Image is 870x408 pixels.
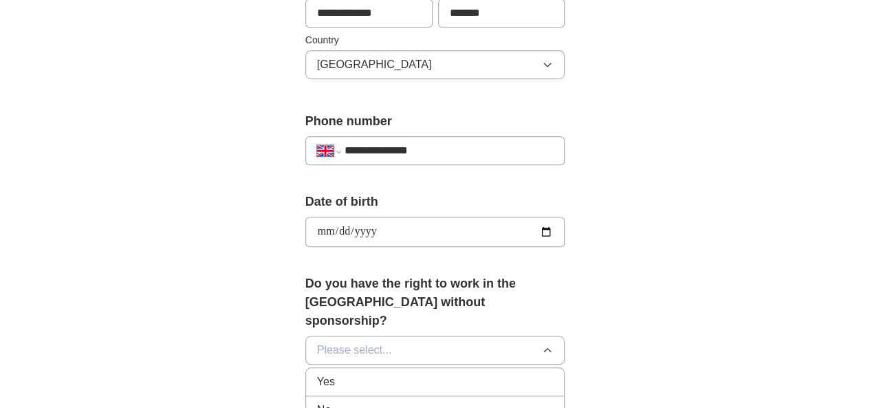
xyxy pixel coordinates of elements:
[305,50,565,79] button: [GEOGRAPHIC_DATA]
[305,112,565,131] label: Phone number
[305,336,565,365] button: Please select...
[317,342,392,358] span: Please select...
[305,33,565,47] label: Country
[305,193,565,211] label: Date of birth
[317,374,335,390] span: Yes
[305,275,565,330] label: Do you have the right to work in the [GEOGRAPHIC_DATA] without sponsorship?
[317,56,432,73] span: [GEOGRAPHIC_DATA]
